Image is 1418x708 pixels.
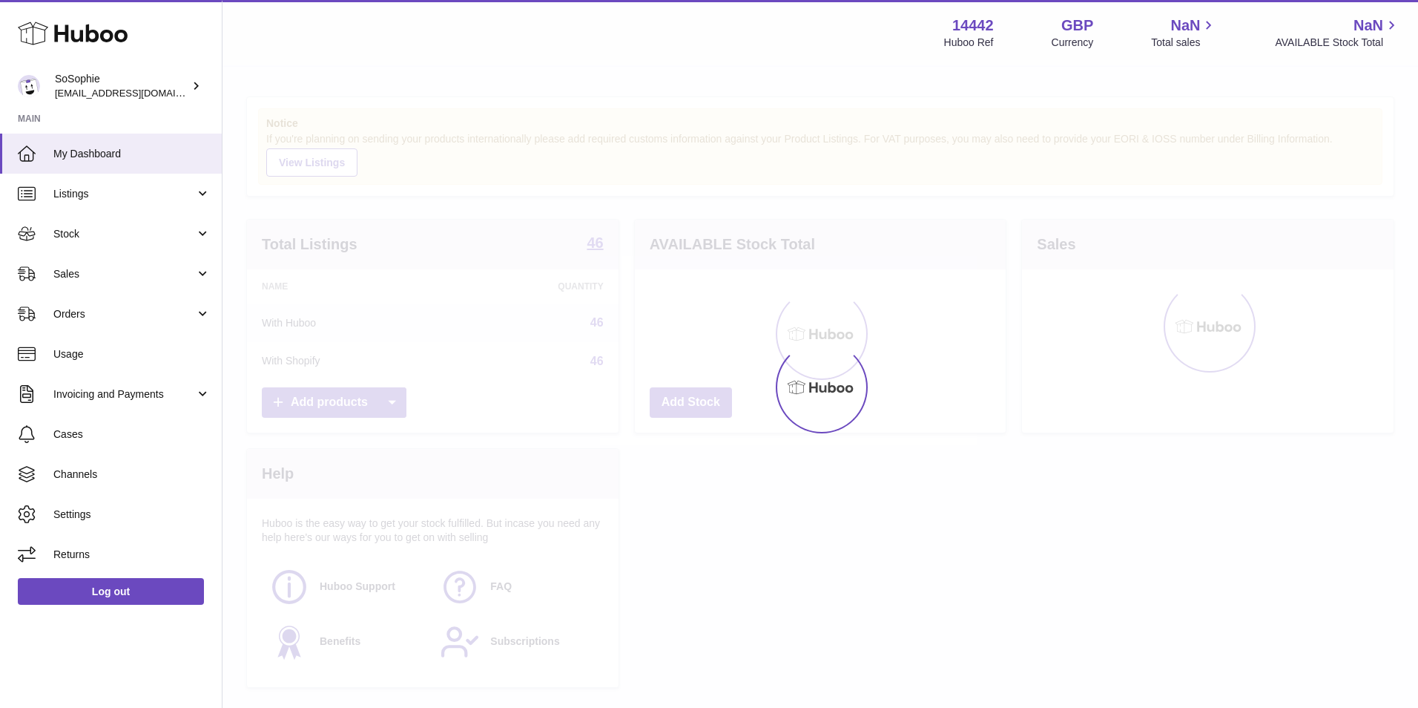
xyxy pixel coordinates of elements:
div: SoSophie [55,72,188,100]
span: NaN [1170,16,1200,36]
a: NaN Total sales [1151,16,1217,50]
span: AVAILABLE Stock Total [1275,36,1400,50]
strong: GBP [1061,16,1093,36]
span: [EMAIL_ADDRESS][DOMAIN_NAME] [55,87,218,99]
span: Invoicing and Payments [53,387,195,401]
a: Log out [18,578,204,605]
span: Cases [53,427,211,442]
span: Settings [53,508,211,522]
span: Orders [53,307,195,321]
img: internalAdmin-14442@internal.huboo.com [18,75,40,97]
span: Channels [53,468,211,482]
span: Total sales [1151,36,1217,50]
span: My Dashboard [53,147,211,161]
span: Stock [53,227,195,241]
span: Sales [53,267,195,281]
a: NaN AVAILABLE Stock Total [1275,16,1400,50]
span: NaN [1353,16,1383,36]
span: Listings [53,187,195,201]
span: Usage [53,347,211,361]
div: Currency [1052,36,1094,50]
strong: 14442 [952,16,994,36]
span: Returns [53,548,211,562]
div: Huboo Ref [944,36,994,50]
